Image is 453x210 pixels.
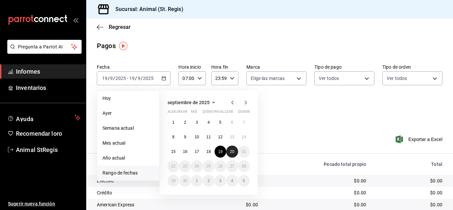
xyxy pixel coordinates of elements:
abbr: 1 de octubre de 2025 [196,178,198,183]
font: / [141,76,143,81]
font: 19 [218,149,223,154]
button: 19 de septiembre de 2025 [215,146,226,158]
abbr: 24 de septiembre de 2025 [195,164,199,169]
font: $0.00 [354,202,366,207]
button: 18 de septiembre de 2025 [203,146,214,158]
abbr: 16 de septiembre de 2025 [183,149,187,154]
button: 13 de septiembre de 2025 [226,131,238,143]
abbr: 5 de octubre de 2025 [243,178,245,183]
font: $0.00 [354,190,366,195]
font: 1 [172,120,174,125]
font: 5 [243,178,245,183]
button: 23 de septiembre de 2025 [179,160,191,172]
abbr: 29 de septiembre de 2025 [171,178,175,183]
font: Hora fin [211,64,228,70]
font: 8 [172,135,174,139]
font: 30 [183,178,187,183]
abbr: 10 de septiembre de 2025 [195,135,199,139]
font: Pagos [97,42,116,50]
font: Pregunta a Parrot AI [18,44,63,49]
button: 5 de octubre de 2025 [238,175,250,187]
font: septiembre de 2025 [167,100,210,105]
font: Crédito [97,190,112,195]
abbr: 7 de septiembre de 2025 [243,120,245,125]
font: $0.00 [246,190,258,195]
font: Informes [16,68,40,75]
abbr: 13 de septiembre de 2025 [230,135,234,139]
font: 24 [195,164,199,169]
button: 11 de septiembre de 2025 [203,131,214,143]
input: -- [129,76,135,81]
font: 22 [171,164,175,169]
abbr: 4 de octubre de 2025 [231,178,233,183]
abbr: 6 de septiembre de 2025 [231,120,233,125]
button: 27 de septiembre de 2025 [226,160,238,172]
font: 1 [196,178,198,183]
font: 25 [206,164,211,169]
input: ---- [143,76,154,81]
abbr: 2 de septiembre de 2025 [184,120,186,125]
abbr: 3 de septiembre de 2025 [196,120,198,125]
abbr: 14 de septiembre de 2025 [242,135,246,139]
font: Ver todos [387,76,407,81]
font: - [127,76,128,81]
font: Elige las marcas [251,76,285,81]
font: 20 [230,149,234,154]
abbr: 1 de septiembre de 2025 [172,120,174,125]
button: 6 de septiembre de 2025 [226,116,238,128]
font: 3 [219,178,222,183]
font: 6 [231,120,233,125]
font: Sucursal: Animal (St. Regis) [115,6,183,12]
font: dominio [238,109,254,114]
font: $0.00 [430,202,442,207]
font: 11 [206,135,211,139]
button: 20 de septiembre de 2025 [226,146,238,158]
button: 5 de septiembre de 2025 [215,116,226,128]
abbr: 21 de septiembre de 2025 [242,149,246,154]
button: 25 de septiembre de 2025 [203,160,214,172]
abbr: domingo [238,109,254,116]
font: 4 [208,120,210,125]
font: 23 [183,164,187,169]
button: 14 de septiembre de 2025 [238,131,250,143]
abbr: 3 de octubre de 2025 [219,178,222,183]
font: Fecha [97,64,110,70]
font: 13 [230,135,234,139]
font: $0.00 [430,190,442,195]
font: Año actual [102,155,125,161]
button: 3 de septiembre de 2025 [191,116,203,128]
button: 9 de septiembre de 2025 [179,131,191,143]
font: Recomendar loro [16,130,62,137]
button: 10 de septiembre de 2025 [191,131,203,143]
abbr: 17 de septiembre de 2025 [195,149,199,154]
button: 1 de septiembre de 2025 [167,116,179,128]
button: septiembre de 2025 [167,99,218,106]
abbr: lunes [167,109,187,116]
button: Pregunta a Parrot AI [7,40,82,54]
font: 28 [242,164,246,169]
abbr: 20 de septiembre de 2025 [230,149,234,154]
font: sab [226,109,233,114]
button: 28 de septiembre de 2025 [238,160,250,172]
font: Mes actual [102,140,125,146]
font: Inventarios [16,84,46,91]
abbr: viernes [215,109,233,116]
button: 12 de septiembre de 2025 [215,131,226,143]
button: 17 de septiembre de 2025 [191,146,203,158]
font: 26 [218,164,223,169]
font: 2 [184,120,186,125]
button: 7 de septiembre de 2025 [238,116,250,128]
font: American Express [97,202,134,207]
font: 16 [183,149,187,154]
font: Ayuda [16,115,34,122]
abbr: 23 de septiembre de 2025 [183,164,187,169]
button: 24 de septiembre de 2025 [191,160,203,172]
font: $0.00 [354,178,366,183]
font: Ayer [102,110,112,116]
font: mié [191,109,197,114]
abbr: 27 de septiembre de 2025 [230,164,234,169]
font: $0.00 [246,202,258,207]
button: 16 de septiembre de 2025 [179,146,191,158]
font: Marca [246,64,260,70]
input: ---- [115,76,126,81]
